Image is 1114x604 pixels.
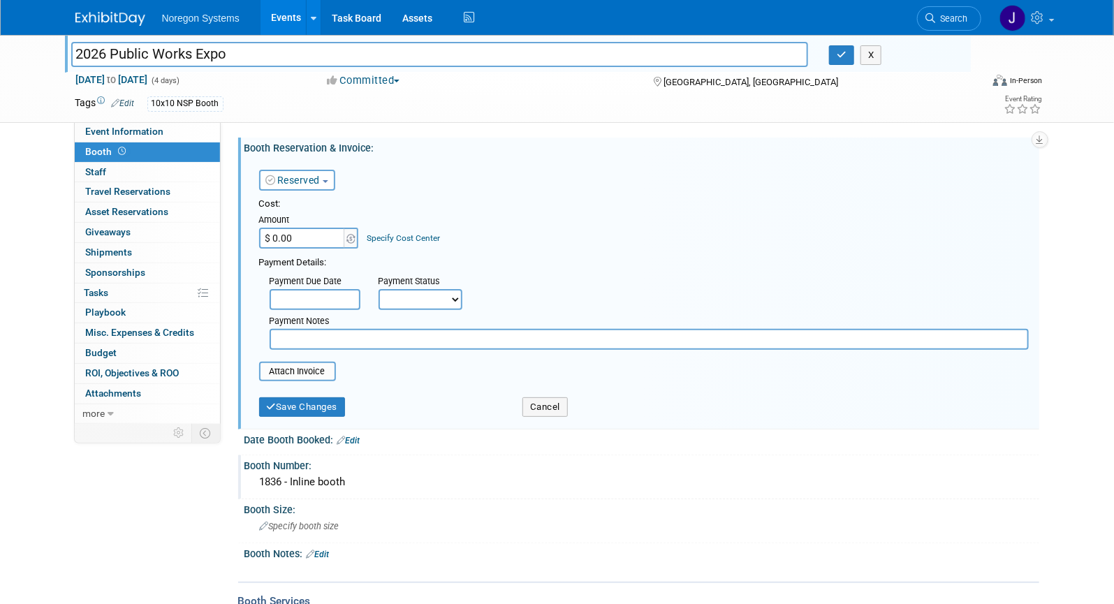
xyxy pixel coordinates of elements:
[86,327,195,338] span: Misc. Expenses & Credits
[999,5,1026,31] img: Johana Gil
[75,404,220,424] a: more
[85,287,109,298] span: Tasks
[75,263,220,283] a: Sponsorships
[86,186,171,197] span: Travel Reservations
[367,233,440,243] a: Specify Cost Center
[75,283,220,303] a: Tasks
[75,243,220,263] a: Shipments
[86,388,142,399] span: Attachments
[151,76,180,85] span: (4 days)
[75,384,220,404] a: Attachments
[75,182,220,202] a: Travel Reservations
[379,275,472,289] div: Payment Status
[75,323,220,343] a: Misc. Expenses & Credits
[86,226,131,237] span: Giveaways
[259,214,360,228] div: Amount
[86,267,146,278] span: Sponsorships
[899,73,1043,94] div: Event Format
[259,198,1029,211] div: Cost:
[112,98,135,108] a: Edit
[162,13,240,24] span: Noregon Systems
[86,246,133,258] span: Shipments
[75,303,220,323] a: Playbook
[270,275,358,289] div: Payment Due Date
[75,142,220,162] a: Booth
[259,253,1029,270] div: Payment Details:
[259,170,335,191] button: Reserved
[86,347,117,358] span: Budget
[191,424,220,442] td: Toggle Event Tabs
[337,436,360,445] a: Edit
[86,126,164,137] span: Event Information
[86,307,126,318] span: Playbook
[244,429,1039,448] div: Date Booth Booked:
[244,138,1039,155] div: Booth Reservation & Invoice:
[116,146,129,156] span: Booth not reserved yet
[86,166,107,177] span: Staff
[147,96,223,111] div: 10x10 NSP Booth
[75,12,145,26] img: ExhibitDay
[105,74,119,85] span: to
[168,424,192,442] td: Personalize Event Tab Strip
[75,344,220,363] a: Budget
[75,73,149,86] span: [DATE] [DATE]
[259,397,346,417] button: Save Changes
[270,315,1029,329] div: Payment Notes
[993,75,1007,86] img: Format-Inperson.png
[860,45,882,65] button: X
[260,521,339,531] span: Specify booth size
[86,146,129,157] span: Booth
[244,499,1039,517] div: Booth Size:
[255,471,1029,493] div: 1836 - Inline booth
[75,223,220,242] a: Giveaways
[75,202,220,222] a: Asset Reservations
[244,455,1039,473] div: Booth Number:
[75,163,220,182] a: Staff
[664,77,838,87] span: [GEOGRAPHIC_DATA], [GEOGRAPHIC_DATA]
[522,397,568,417] button: Cancel
[86,367,179,378] span: ROI, Objectives & ROO
[75,96,135,112] td: Tags
[1004,96,1041,103] div: Event Rating
[307,550,330,559] a: Edit
[322,73,405,88] button: Committed
[1009,75,1042,86] div: In-Person
[266,175,321,186] a: Reserved
[917,6,981,31] a: Search
[86,206,169,217] span: Asset Reservations
[244,543,1039,561] div: Booth Notes:
[83,408,105,419] span: more
[936,13,968,24] span: Search
[75,364,220,383] a: ROI, Objectives & ROO
[75,122,220,142] a: Event Information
